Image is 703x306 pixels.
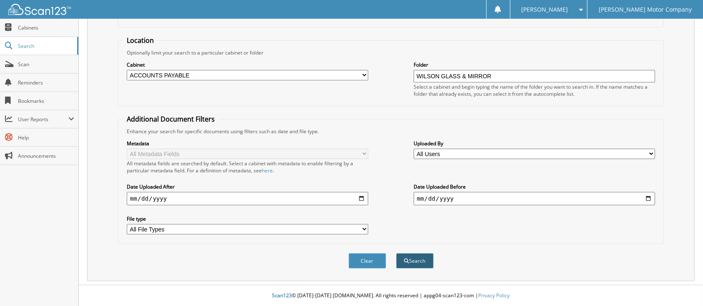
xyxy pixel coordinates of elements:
[79,286,703,306] div: © [DATE]-[DATE] [DOMAIN_NAME]. All rights reserved | appg04-scan123-com |
[127,140,368,147] label: Metadata
[521,7,568,12] span: [PERSON_NAME]
[123,114,219,124] legend: Additional Document Filters
[396,253,434,269] button: Search
[661,266,703,306] iframe: Chat Widget
[18,116,68,123] span: User Reports
[127,160,368,174] div: All metadata fields are searched by default. Select a cabinet with metadata to enable filtering b...
[599,7,692,12] span: [PERSON_NAME] Motor Company
[8,4,71,15] img: scan123-logo-white.svg
[414,61,655,68] label: Folder
[18,97,74,104] span: Bookmarks
[349,253,386,269] button: Clear
[18,79,74,86] span: Reminders
[18,152,74,159] span: Announcements
[127,215,368,222] label: File type
[262,167,273,174] a: here
[127,192,368,205] input: start
[18,61,74,68] span: Scan
[272,292,292,299] span: Scan123
[414,183,655,190] label: Date Uploaded Before
[127,61,368,68] label: Cabinet
[414,140,655,147] label: Uploaded By
[18,42,73,50] span: Search
[414,192,655,205] input: end
[18,24,74,31] span: Cabinets
[127,183,368,190] label: Date Uploaded After
[123,49,659,56] div: Optionally limit your search to a particular cabinet or folder
[479,292,510,299] a: Privacy Policy
[414,83,655,97] div: Select a cabinet and begin typing the name of the folder you want to search in. If the name match...
[123,128,659,135] div: Enhance your search for specific documents using filters such as date and file type.
[18,134,74,141] span: Help
[123,36,158,45] legend: Location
